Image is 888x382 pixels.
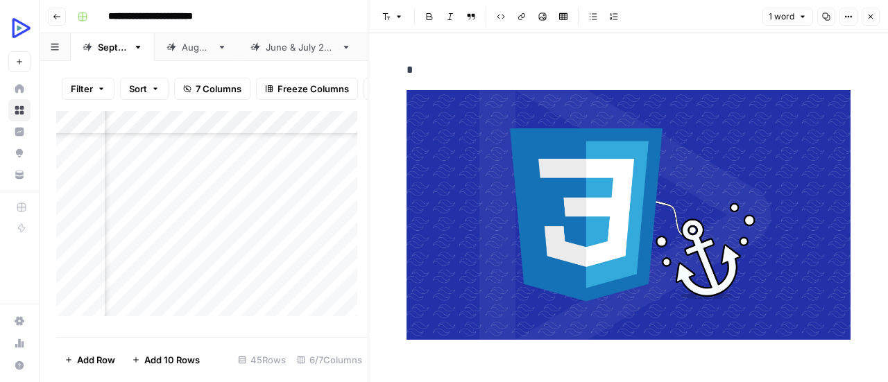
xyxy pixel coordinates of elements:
[8,121,31,143] a: Insights
[123,349,208,371] button: Add 10 Rows
[71,33,155,61] a: [DATE]
[77,353,115,367] span: Add Row
[8,11,31,46] button: Workspace: OpenReplay
[8,310,31,332] a: Settings
[56,349,123,371] button: Add Row
[8,16,33,41] img: OpenReplay Logo
[98,40,128,54] div: [DATE]
[8,142,31,164] a: Opportunities
[266,40,336,54] div: [DATE] & [DATE]
[256,78,358,100] button: Freeze Columns
[62,78,114,100] button: Filter
[277,82,349,96] span: Freeze Columns
[8,354,31,376] button: Help + Support
[291,349,368,371] div: 6/7 Columns
[232,349,291,371] div: 45 Rows
[769,10,794,23] span: 1 word
[762,8,813,26] button: 1 word
[8,332,31,354] a: Usage
[120,78,169,100] button: Sort
[144,353,200,367] span: Add 10 Rows
[239,33,363,61] a: [DATE] & [DATE]
[155,33,239,61] a: [DATE]
[174,78,250,100] button: 7 Columns
[71,82,93,96] span: Filter
[129,82,147,96] span: Sort
[196,82,241,96] span: 7 Columns
[182,40,212,54] div: [DATE]
[8,78,31,100] a: Home
[8,164,31,186] a: Your Data
[8,99,31,121] a: Browse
